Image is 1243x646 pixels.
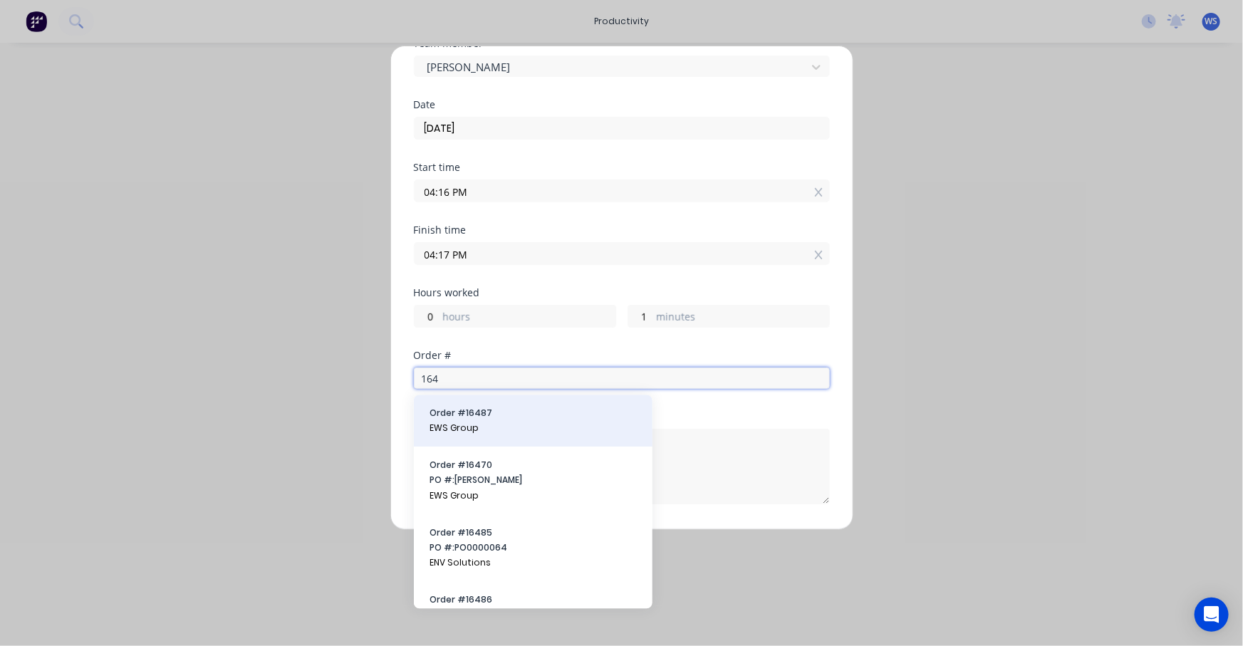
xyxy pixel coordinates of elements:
[430,541,637,554] span: PO #: PO0000064
[657,309,829,327] label: minutes
[430,526,637,539] span: Order # 16485
[415,306,440,327] input: 0
[430,489,637,502] span: EWS Group
[425,593,641,637] button: Order #16486PO #:PO0000064ENV Solutions
[1195,598,1229,632] div: Open Intercom Messenger
[414,368,830,389] input: Search order number...
[414,350,830,360] div: Order #
[443,309,615,327] label: hours
[414,162,830,172] div: Start time
[430,556,637,569] span: ENV Solutions
[430,474,637,487] span: PO #: [PERSON_NAME]
[430,422,637,435] span: EWS Group
[430,593,637,606] span: Order # 16486
[425,407,641,436] button: Order #16487EWS Group
[430,407,637,420] span: Order # 16487
[430,459,637,472] span: Order # 16470
[628,306,653,327] input: 0
[414,100,830,110] div: Date
[425,459,641,503] button: Order #16470PO #:[PERSON_NAME]EWS Group
[414,225,830,235] div: Finish time
[414,38,830,48] div: Team member
[414,288,830,298] div: Hours worked
[425,526,641,570] button: Order #16485PO #:PO0000064ENV Solutions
